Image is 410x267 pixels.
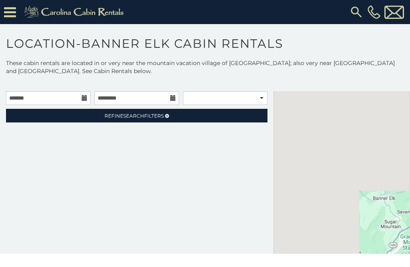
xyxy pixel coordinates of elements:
[349,5,364,19] img: search-regular.svg
[105,113,164,119] span: Refine Filters
[366,5,382,19] a: [PHONE_NUMBER]
[6,109,267,122] a: RefineSearchFilters
[20,4,131,20] img: Khaki-logo.png
[123,113,144,119] span: Search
